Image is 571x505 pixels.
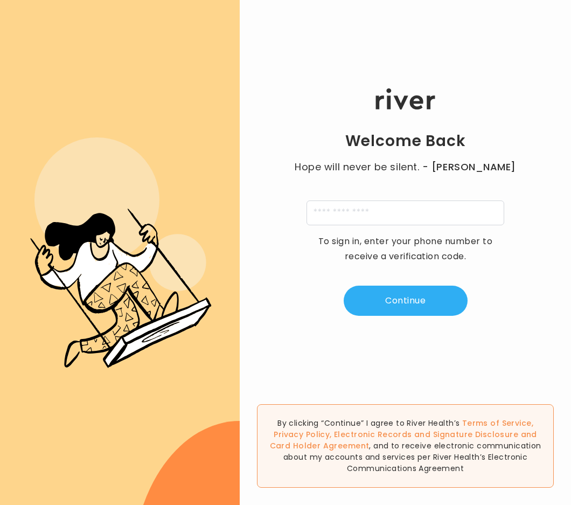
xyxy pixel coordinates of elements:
span: - [PERSON_NAME] [422,160,516,175]
div: By clicking “Continue” I agree to River Health’s [257,404,554,488]
p: Hope will never be silent. [284,160,527,175]
span: , and to receive electronic communication about my accounts and services per River Health’s Elect... [283,440,541,474]
a: Terms of Service [462,418,532,428]
a: Electronic Records and Signature Disclosure [334,429,518,440]
h1: Welcome Back [345,132,466,151]
a: Card Holder Agreement [270,440,370,451]
button: Continue [344,286,468,316]
p: To sign in, enter your phone number to receive a verification code. [311,234,500,264]
span: , , and [270,418,537,451]
a: Privacy Policy [274,429,330,440]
